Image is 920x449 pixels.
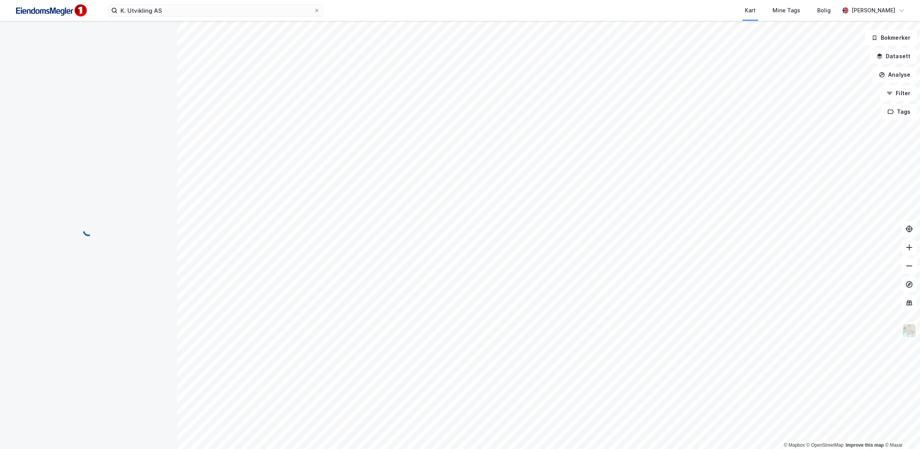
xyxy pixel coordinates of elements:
div: Kontrollprogram for chat [882,412,920,449]
div: Kart [745,6,756,15]
iframe: Chat Widget [882,412,920,449]
button: Filter [880,86,917,101]
div: Bolig [817,6,831,15]
div: Mine Tags [773,6,800,15]
button: Analyse [872,67,917,82]
img: spinner.a6d8c91a73a9ac5275cf975e30b51cfb.svg [82,224,95,237]
button: Tags [881,104,917,119]
a: Improve this map [846,442,884,448]
button: Bokmerker [865,30,917,45]
div: [PERSON_NAME] [851,6,895,15]
a: Mapbox [784,442,805,448]
img: F4PB6Px+NJ5v8B7XTbfpPpyloAAAAASUVORK5CYII= [12,2,89,19]
input: Søk på adresse, matrikkel, gårdeiere, leietakere eller personer [117,5,314,16]
button: Datasett [870,49,917,64]
img: Z [902,323,917,338]
a: OpenStreetMap [806,442,844,448]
